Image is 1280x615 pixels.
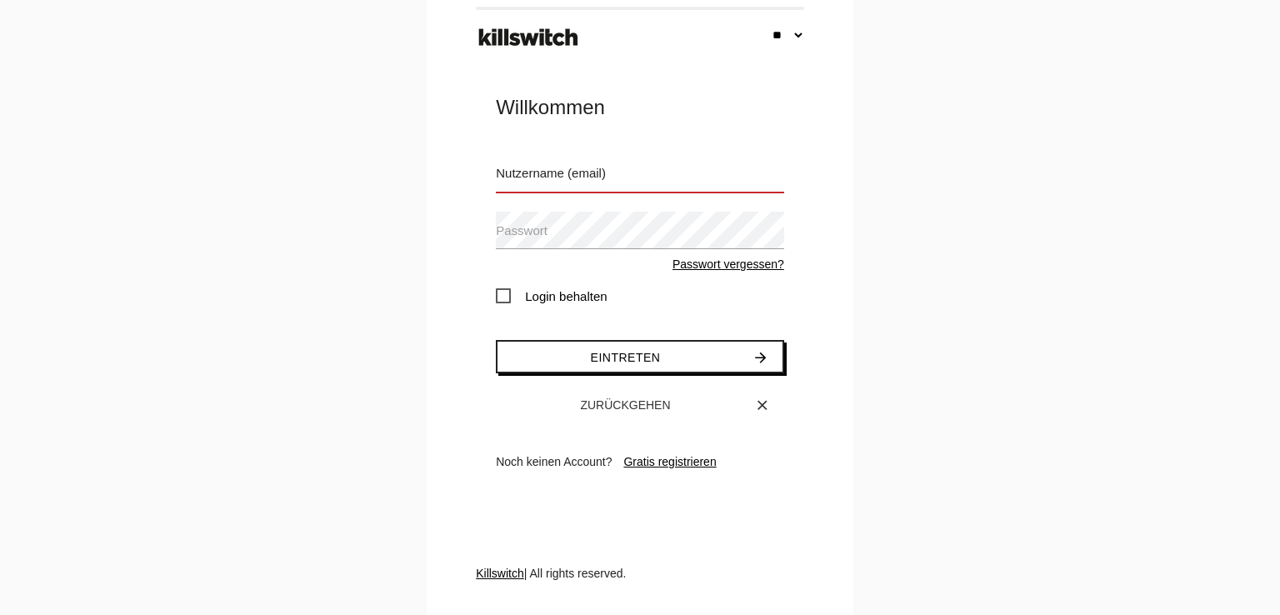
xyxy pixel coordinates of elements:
span: Eintreten [591,351,661,364]
div: | All rights reserved. [476,565,804,615]
a: Killswitch [476,567,524,580]
label: Passwort [496,222,547,241]
a: Passwort vergessen? [672,257,784,271]
div: Willkommen [496,94,784,121]
i: close [754,390,771,420]
i: arrow_forward [752,342,769,373]
span: Noch keinen Account? [496,455,612,468]
a: Gratis registrieren [623,455,716,468]
span: Zurückgehen [580,398,670,412]
label: Nutzername (email) [496,164,606,183]
button: Eintretenarrow_forward [496,340,784,373]
span: Login behalten [496,286,607,307]
img: ks-logo-black-footer.png [475,22,582,52]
